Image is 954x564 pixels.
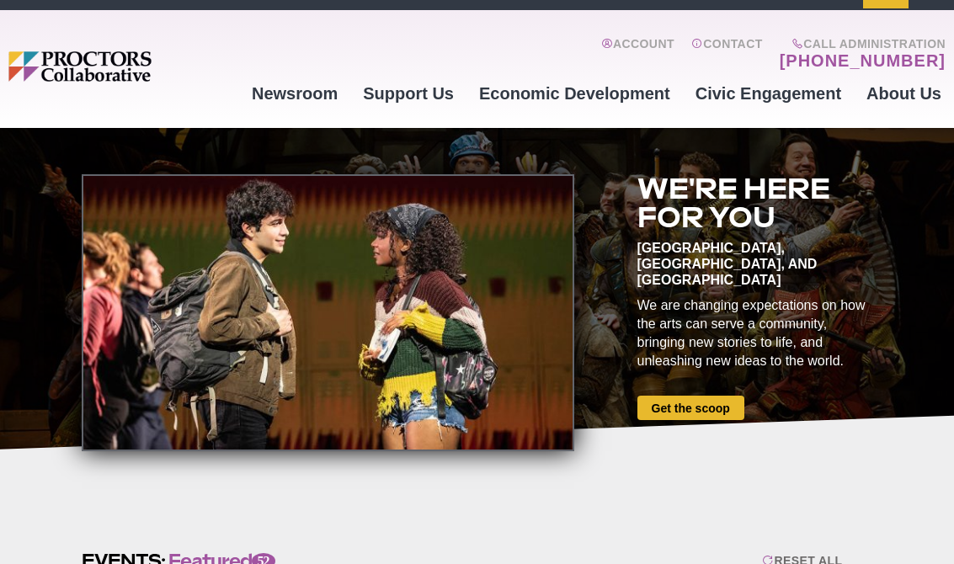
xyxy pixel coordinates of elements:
div: [GEOGRAPHIC_DATA], [GEOGRAPHIC_DATA], and [GEOGRAPHIC_DATA] [637,240,873,288]
a: [PHONE_NUMBER] [780,51,946,71]
a: Contact [691,37,763,71]
a: Newsroom [239,71,350,116]
div: We are changing expectations on how the arts can serve a community, bringing new stories to life,... [637,296,873,370]
span: Call Administration [775,37,946,51]
a: Civic Engagement [683,71,854,116]
a: Account [601,37,674,71]
a: Support Us [350,71,466,116]
a: Get the scoop [637,396,744,420]
a: About Us [854,71,954,116]
a: Economic Development [466,71,683,116]
img: Proctors logo [8,51,239,82]
h2: We're here for you [637,174,873,231]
